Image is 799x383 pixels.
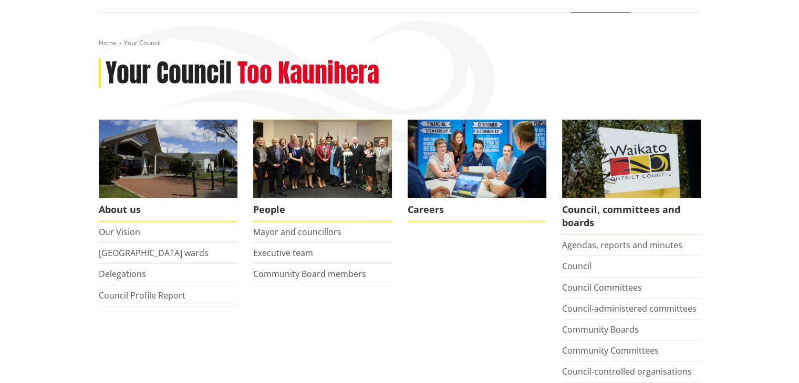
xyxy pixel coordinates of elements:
a: Council Committees [562,282,642,293]
a: Council-administered committees [562,303,697,314]
a: Council [562,260,592,272]
span: About us [99,198,237,222]
a: WDC Building 0015 About us [99,120,237,222]
nav: breadcrumb [99,39,701,48]
img: 2022 Council [253,120,392,198]
span: Council, committees and boards [562,198,701,235]
span: Your Council [124,38,161,47]
a: Delegations [99,268,146,280]
img: Waikato-District-Council-sign [562,120,701,198]
a: Council-controlled organisations [562,366,692,377]
a: Council Profile Report [99,290,185,301]
a: Agendas, reports and minutes [562,239,682,251]
a: Community Committees [562,345,659,356]
a: Community Boards [562,324,639,335]
a: Waikato-District-Council-sign Council, committees and boards [562,120,701,235]
a: Executive team [253,247,313,259]
h2: Too Kaunihera [237,58,379,89]
iframe: Messenger Launcher [751,339,788,377]
a: [GEOGRAPHIC_DATA] wards [99,247,209,259]
a: Our Vision [99,226,140,238]
img: WDC Building 0015 [99,120,237,198]
span: Careers [408,198,546,222]
h1: Your Council [106,58,232,89]
a: Community Board members [253,268,366,280]
a: Careers [408,120,546,222]
a: Mayor and councillors [253,226,341,238]
img: Office staff in meeting - Career page [408,120,546,198]
a: 2022 Council People [253,120,392,222]
span: People [253,198,392,222]
a: Home [99,38,117,47]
